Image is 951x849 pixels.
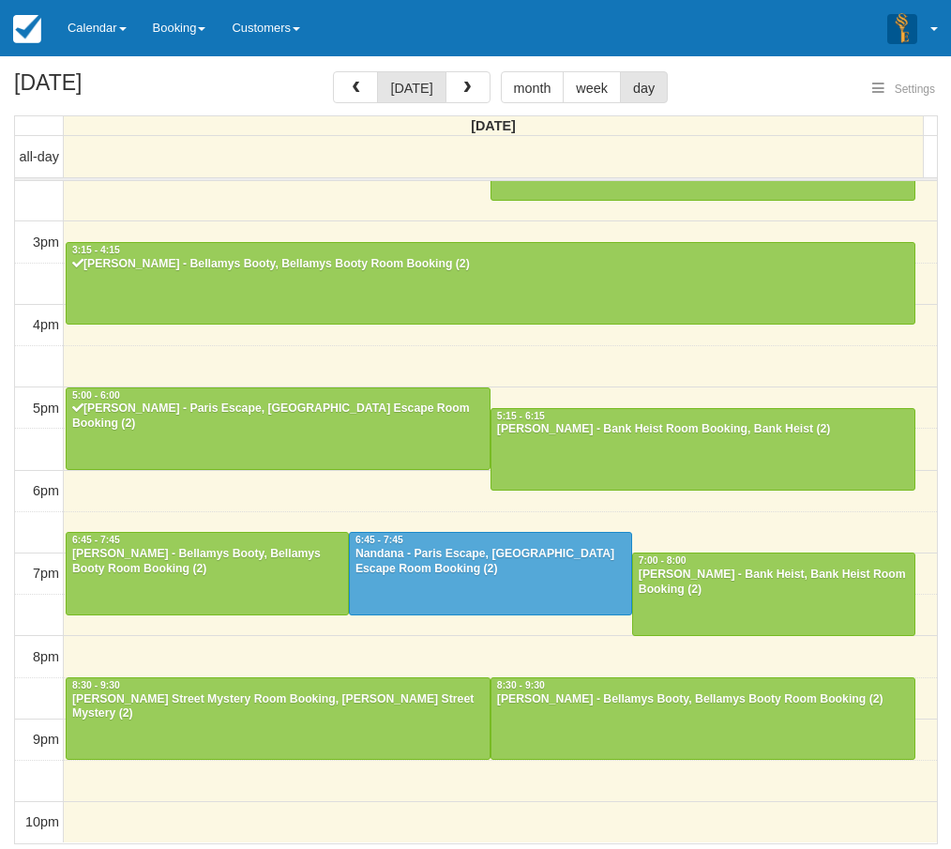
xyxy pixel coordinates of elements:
[377,71,445,103] button: [DATE]
[72,680,120,690] span: 8:30 - 9:30
[66,532,349,614] a: 6:45 - 7:45[PERSON_NAME] - Bellamys Booty, Bellamys Booty Room Booking (2)
[496,422,910,437] div: [PERSON_NAME] - Bank Heist Room Booking, Bank Heist (2)
[349,532,632,614] a: 6:45 - 7:45Nandana - Paris Escape, [GEOGRAPHIC_DATA] Escape Room Booking (2)
[71,547,343,577] div: [PERSON_NAME] - Bellamys Booty, Bellamys Booty Room Booking (2)
[33,401,59,416] span: 5pm
[14,71,251,106] h2: [DATE]
[33,566,59,581] span: 7pm
[20,149,59,164] span: all-day
[887,13,917,43] img: A3
[638,568,910,598] div: [PERSON_NAME] - Bank Heist, Bank Heist Room Booking (2)
[355,535,403,545] span: 6:45 - 7:45
[491,677,915,760] a: 8:30 - 9:30[PERSON_NAME] - Bellamys Booty, Bellamys Booty Room Booking (2)
[471,118,516,133] span: [DATE]
[71,692,485,722] div: [PERSON_NAME] Street Mystery Room Booking, [PERSON_NAME] Street Mystery (2)
[25,814,59,829] span: 10pm
[563,71,621,103] button: week
[72,245,120,255] span: 3:15 - 4:15
[861,76,946,103] button: Settings
[639,555,687,566] span: 7:00 - 8:00
[496,692,910,707] div: [PERSON_NAME] - Bellamys Booty, Bellamys Booty Room Booking (2)
[497,411,545,421] span: 5:15 - 6:15
[66,242,915,325] a: 3:15 - 4:15[PERSON_NAME] - Bellamys Booty, Bellamys Booty Room Booking (2)
[72,535,120,545] span: 6:45 - 7:45
[71,402,485,432] div: [PERSON_NAME] - Paris Escape, [GEOGRAPHIC_DATA] Escape Room Booking (2)
[501,71,565,103] button: month
[491,408,915,491] a: 5:15 - 6:15[PERSON_NAME] - Bank Heist Room Booking, Bank Heist (2)
[497,680,545,690] span: 8:30 - 9:30
[66,677,491,760] a: 8:30 - 9:30[PERSON_NAME] Street Mystery Room Booking, [PERSON_NAME] Street Mystery (2)
[71,257,910,272] div: [PERSON_NAME] - Bellamys Booty, Bellamys Booty Room Booking (2)
[33,649,59,664] span: 8pm
[66,387,491,470] a: 5:00 - 6:00[PERSON_NAME] - Paris Escape, [GEOGRAPHIC_DATA] Escape Room Booking (2)
[33,483,59,498] span: 6pm
[33,317,59,332] span: 4pm
[620,71,668,103] button: day
[33,732,59,747] span: 9pm
[895,83,935,96] span: Settings
[33,235,59,250] span: 3pm
[355,547,626,577] div: Nandana - Paris Escape, [GEOGRAPHIC_DATA] Escape Room Booking (2)
[632,553,915,635] a: 7:00 - 8:00[PERSON_NAME] - Bank Heist, Bank Heist Room Booking (2)
[13,15,41,43] img: checkfront-main-nav-mini-logo.png
[72,390,120,401] span: 5:00 - 6:00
